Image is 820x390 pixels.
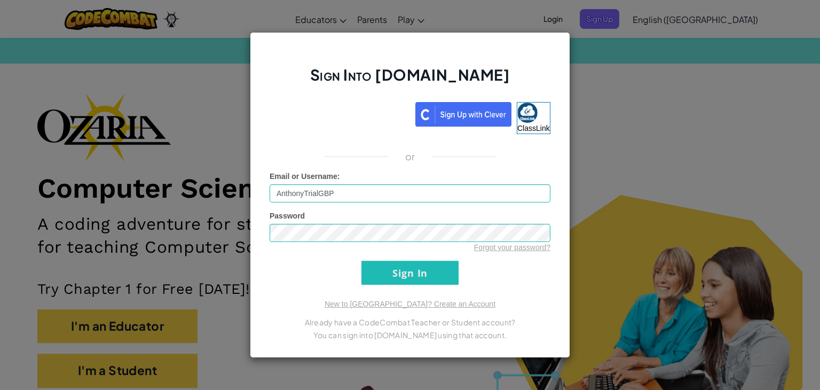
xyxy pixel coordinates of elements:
p: Already have a CodeCombat Teacher or Student account? [270,316,550,329]
h2: Sign Into [DOMAIN_NAME] [270,65,550,96]
p: You can sign into [DOMAIN_NAME] using that account. [270,329,550,341]
input: Sign In [361,261,459,285]
p: or [405,150,415,163]
span: Password [270,212,305,220]
a: Forgot your password? [474,243,550,252]
img: classlink-logo-small.png [517,103,538,123]
img: clever_sso_button@2x.png [415,102,511,127]
iframe: Sign in with Google Button [264,101,415,124]
label: : [270,171,340,182]
a: New to [GEOGRAPHIC_DATA]? Create an Account [325,300,495,308]
span: Email or Username [270,172,337,181]
span: ClassLink [517,124,550,132]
